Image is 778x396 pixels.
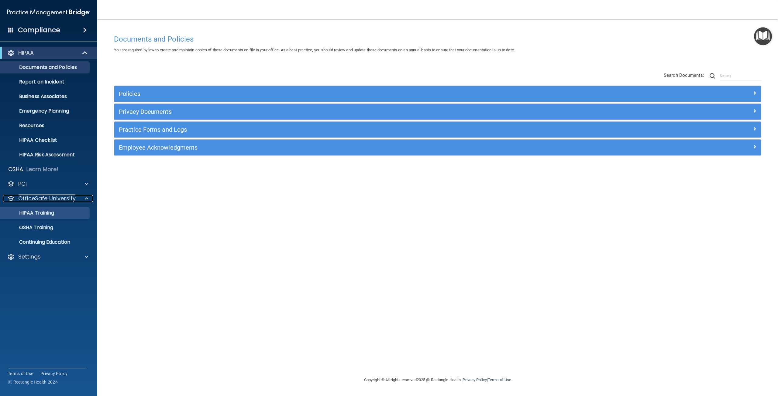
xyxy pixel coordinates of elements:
[119,144,595,151] h5: Employee Acknowledgments
[8,166,23,173] p: OSHA
[7,49,88,56] a: HIPAA
[18,195,76,202] p: OfficeSafe University
[119,125,756,134] a: Practice Forms and Logs
[18,49,34,56] p: HIPAA
[119,108,595,115] h5: Privacy Documents
[4,108,87,114] p: Emergency Planning
[4,137,87,143] p: HIPAA Checklist
[463,377,487,382] a: Privacy Policy
[7,180,88,188] a: PCI
[7,6,90,19] img: PMB logo
[119,90,595,97] h5: Policies
[4,210,54,216] p: HIPAA Training
[4,64,87,70] p: Documents and Policies
[720,71,761,80] input: Search
[327,370,549,390] div: Copyright © All rights reserved 2025 @ Rectangle Health | |
[7,253,88,260] a: Settings
[4,152,87,158] p: HIPAA Risk Assessment
[4,239,87,245] p: Continuing Education
[664,73,704,78] span: Search Documents:
[8,371,33,377] a: Terms of Use
[18,180,27,188] p: PCI
[488,377,511,382] a: Terms of Use
[119,89,756,99] a: Policies
[119,143,756,152] a: Employee Acknowledgments
[710,73,715,79] img: ic-search.3b580494.png
[4,93,87,100] p: Business Associates
[4,79,87,85] p: Report an Incident
[754,27,772,45] button: Open Resource Center
[7,195,88,202] a: OfficeSafe University
[18,26,60,34] h4: Compliance
[114,35,761,43] h4: Documents and Policies
[4,123,87,129] p: Resources
[114,48,515,52] span: You are required by law to create and maintain copies of these documents on file in your office. ...
[119,107,756,117] a: Privacy Documents
[18,253,41,260] p: Settings
[40,371,68,377] a: Privacy Policy
[8,379,58,385] span: Ⓒ Rectangle Health 2024
[119,126,595,133] h5: Practice Forms and Logs
[26,166,59,173] p: Learn More!
[4,225,53,231] p: OSHA Training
